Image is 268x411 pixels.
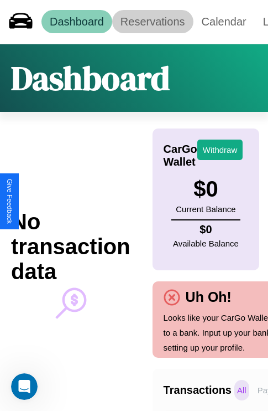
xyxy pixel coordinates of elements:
[173,223,239,236] h4: $ 0
[41,10,112,33] a: Dashboard
[11,373,38,400] iframe: Intercom live chat
[176,177,235,202] h3: $ 0
[164,143,197,168] h4: CarGo Wallet
[173,236,239,251] p: Available Balance
[164,384,232,397] h4: Transactions
[197,140,243,160] button: Withdraw
[11,209,130,284] h2: No transaction data
[176,202,235,217] p: Current Balance
[6,179,13,224] div: Give Feedback
[11,55,170,101] h1: Dashboard
[112,10,193,33] a: Reservations
[234,380,249,400] p: All
[193,10,255,33] a: Calendar
[180,289,237,305] h4: Uh Oh!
